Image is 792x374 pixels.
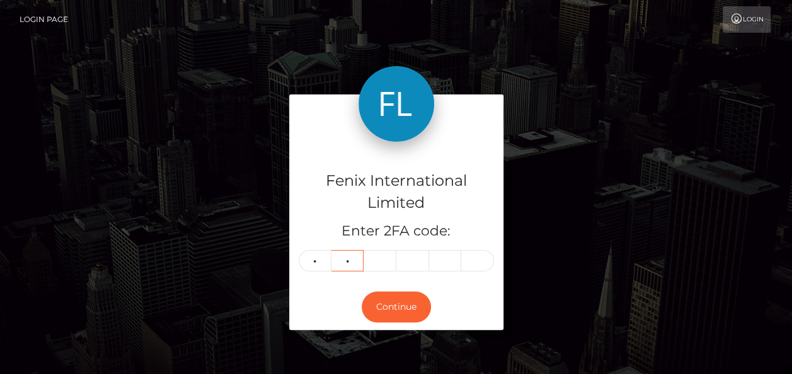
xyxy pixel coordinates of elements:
a: Login [723,6,771,33]
h4: Fenix International Limited [299,170,494,214]
a: Login Page [20,6,68,33]
button: Continue [362,292,431,322]
img: Fenix International Limited [359,66,434,142]
h5: Enter 2FA code: [299,222,494,241]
